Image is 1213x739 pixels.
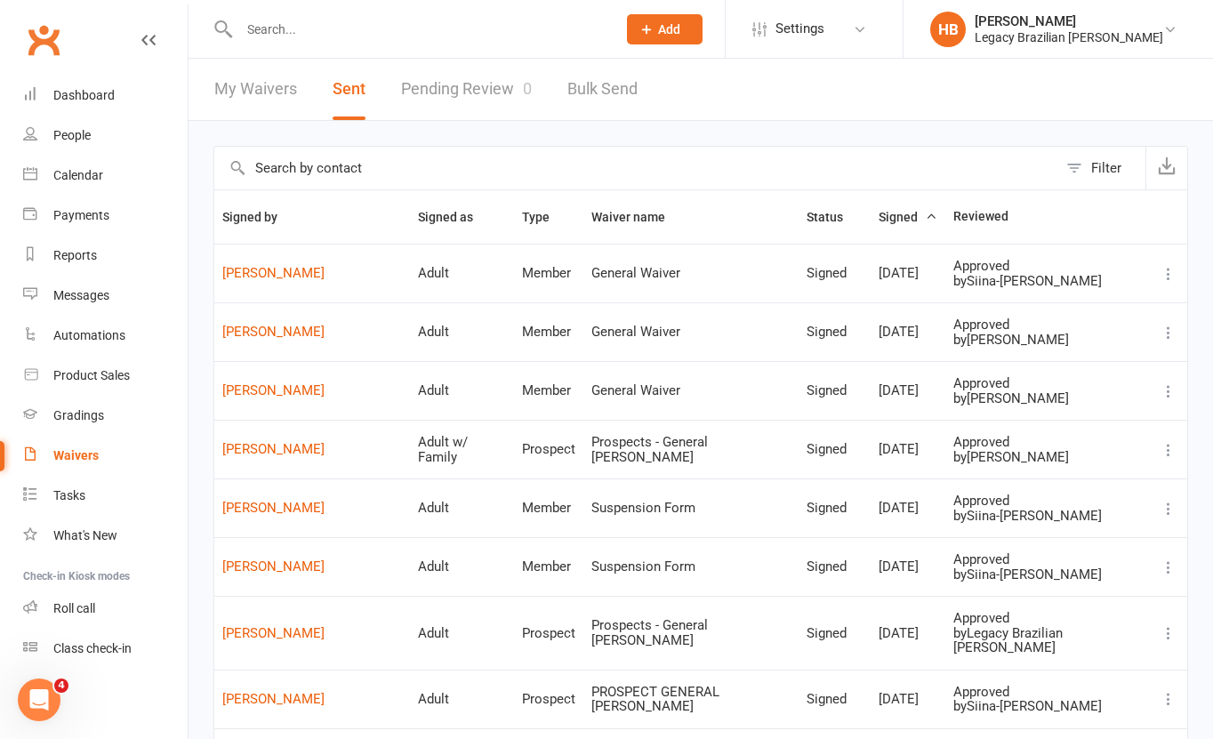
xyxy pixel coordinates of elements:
div: Roll call [53,601,95,615]
div: by [PERSON_NAME] [953,333,1142,348]
span: Settings [775,9,824,49]
div: Class check-in [53,641,132,655]
span: 4 [54,679,68,693]
td: Member [514,302,583,361]
button: Signed as [418,206,493,228]
div: Calendar [53,168,103,182]
div: Approved [953,552,1142,567]
td: Member [514,537,583,596]
a: Reports [23,236,188,276]
a: My Waivers [214,59,297,120]
span: [DATE] [879,500,919,516]
a: [PERSON_NAME] [222,325,402,340]
div: Gradings [53,408,104,422]
button: Filter [1057,147,1145,189]
span: [DATE] [879,441,919,457]
iframe: Intercom live chat [18,679,60,721]
td: Signed [799,361,871,420]
span: Waiver name [591,210,685,224]
div: Product Sales [53,368,130,382]
div: Legacy Brazilian [PERSON_NAME] [975,29,1163,45]
td: Prospect [514,596,583,670]
td: Member [514,478,583,537]
button: Signed by [222,206,297,228]
div: Automations [53,328,125,342]
a: [PERSON_NAME] [222,383,402,398]
div: Reports [53,248,97,262]
td: Signed [799,478,871,537]
a: Waivers [23,436,188,476]
td: Signed [799,244,871,302]
span: [DATE] [879,625,919,641]
button: Sent [333,59,366,120]
span: [DATE] [879,558,919,574]
a: [PERSON_NAME] [222,559,402,574]
a: Bulk Send [567,59,638,120]
div: Dashboard [53,88,115,102]
td: Prospect [514,670,583,728]
input: Search... [234,17,604,42]
td: Signed [799,302,871,361]
a: Tasks [23,476,188,516]
a: What's New [23,516,188,556]
div: Suspension Form [591,559,791,574]
span: [DATE] [879,324,919,340]
a: [PERSON_NAME] [222,626,402,641]
div: General Waiver [591,325,791,340]
td: Adult [410,596,514,670]
div: General Waiver [591,383,791,398]
td: Adult [410,537,514,596]
div: Approved [953,317,1142,333]
span: [DATE] [879,265,919,281]
td: Adult [410,361,514,420]
td: Adult [410,478,514,537]
input: Search by contact [214,147,1057,189]
div: Tasks [53,488,85,502]
div: Waivers [53,448,99,462]
div: Prospects - General [PERSON_NAME] [591,435,791,464]
div: [PERSON_NAME] [975,13,1163,29]
a: Pending Review0 [401,59,532,120]
td: Prospect [514,420,583,478]
td: Member [514,361,583,420]
div: by Legacy Brazilian [PERSON_NAME] [953,626,1142,655]
div: by [PERSON_NAME] [953,450,1142,465]
span: Signed by [222,210,297,224]
span: [DATE] [879,382,919,398]
a: Gradings [23,396,188,436]
button: Type [522,206,569,228]
a: Automations [23,316,188,356]
div: by Siina-[PERSON_NAME] [953,274,1142,289]
button: Waiver name [591,206,685,228]
a: Payments [23,196,188,236]
div: Filter [1091,157,1121,179]
td: Signed [799,537,871,596]
div: Approved [953,611,1142,626]
a: Clubworx [21,18,66,62]
a: Calendar [23,156,188,196]
div: Approved [953,259,1142,274]
td: Adult w/ Family [410,420,514,478]
td: Adult [410,670,514,728]
div: Approved [953,494,1142,509]
span: Signed [879,210,937,224]
div: PROSPECT GENERAL [PERSON_NAME] [591,685,791,714]
div: by Siina-[PERSON_NAME] [953,699,1142,714]
td: Member [514,244,583,302]
a: [PERSON_NAME] [222,266,402,281]
a: People [23,116,188,156]
td: Signed [799,670,871,728]
div: by Siina-[PERSON_NAME] [953,567,1142,582]
a: [PERSON_NAME] [222,692,402,707]
div: General Waiver [591,266,791,281]
div: Prospects - General [PERSON_NAME] [591,618,791,647]
div: by [PERSON_NAME] [953,391,1142,406]
div: by Siina-[PERSON_NAME] [953,509,1142,524]
td: Adult [410,244,514,302]
button: Signed [879,206,937,228]
div: Payments [53,208,109,222]
div: Suspension Form [591,501,791,516]
a: [PERSON_NAME] [222,442,402,457]
span: 0 [523,79,532,98]
a: Messages [23,276,188,316]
